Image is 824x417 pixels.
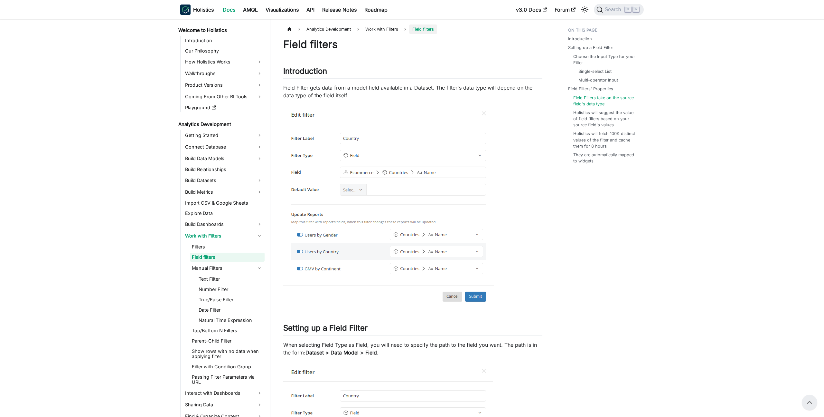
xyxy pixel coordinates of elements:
button: Scroll back to top [802,395,817,410]
a: Filter with Condition Group [190,362,265,371]
a: Introduction [568,36,592,42]
a: Playground [183,103,265,112]
a: Passing Filter Parameters via URL [190,373,265,387]
a: Welcome to Holistics [176,26,265,35]
a: Build Metrics [183,187,265,197]
a: Manual Filters [190,263,265,273]
a: Field Filters' Properties [568,86,613,92]
a: Setting up a Field Filter [568,44,613,51]
a: True/False Filter [197,295,265,304]
a: Field Filters take on the source field's data type [573,95,637,107]
p: Field Filter gets data from a model field available in a Dataset. The filter's data type will dep... [283,84,542,99]
a: Date Filter [197,305,265,315]
a: Single-select List [578,68,612,74]
a: Home page [283,24,295,34]
a: Holistics will fetch 100K distinct values of the filter and cache them for 8 hours [573,131,637,149]
a: HolisticsHolistics [180,5,214,15]
a: Choose the Input Type for your Filter [573,53,637,66]
a: Product Versions [183,80,265,90]
nav: Docs sidebar [174,19,270,417]
a: Build Relationships [183,165,265,174]
a: Parent-Child Filter [190,336,265,345]
a: Visualizations [262,5,303,15]
h2: Introduction [283,66,542,79]
a: Field filters [190,253,265,262]
h1: Field filters [283,38,542,51]
a: Build Datasets [183,175,265,186]
strong: Dataset > Data Model > Field [305,349,377,356]
a: Multi-operator Input [578,77,618,83]
a: They are automatically mapped to widgets [573,152,637,164]
a: Filters [190,242,265,251]
a: Build Dashboards [183,219,265,229]
a: Explore Data [183,209,265,218]
button: Search (Command+K) [594,4,644,15]
button: Switch between dark and light mode (currently light mode) [580,5,590,15]
a: Text Filter [197,275,265,284]
a: Number Filter [197,285,265,294]
nav: Breadcrumbs [283,24,542,34]
img: Holistics [180,5,191,15]
a: Connect Database [183,142,265,152]
kbd: ⌘ [625,6,631,12]
a: Walkthroughs [183,68,265,79]
a: Work with Filters [183,231,265,241]
a: Roadmap [360,5,391,15]
a: Interact with Dashboards [183,388,265,398]
a: Our Philosophy [183,46,265,55]
a: Release Notes [318,5,360,15]
a: Docs [219,5,239,15]
a: Analytics Development [176,120,265,129]
kbd: K [633,6,639,12]
p: When selecting Field Type as Field, you will need to specify the path to the field you want. The ... [283,341,542,356]
a: Getting Started [183,130,265,141]
a: API [303,5,318,15]
a: AMQL [239,5,262,15]
span: Field filters [409,24,437,34]
a: Import CSV & Google Sheets [183,199,265,208]
span: Search [603,7,625,13]
a: Natural Time Expression [197,316,265,325]
b: Holistics [193,6,214,14]
a: Top/Bottom N Filters [190,326,265,335]
span: Work with Filters [362,24,401,34]
a: Sharing Data [183,400,265,410]
a: Show rows with no data when applying filter [190,347,265,361]
h2: Setting up a Field Filter [283,323,542,335]
a: Forum [551,5,579,15]
a: Holistics will suggest the value of field filters based on your source field's values [573,110,637,128]
a: v3.0 Docs [512,5,551,15]
span: Analytics Development [303,24,354,34]
a: How Holistics Works [183,57,265,67]
a: Introduction [183,36,265,45]
a: Coming From Other BI Tools [183,92,265,102]
a: Build Data Models [183,153,265,164]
